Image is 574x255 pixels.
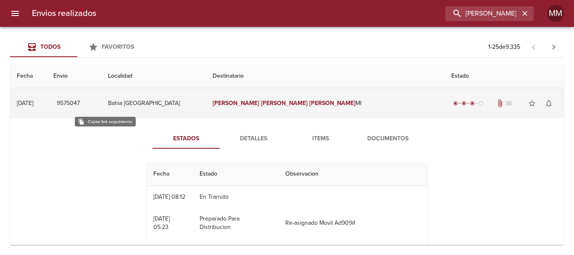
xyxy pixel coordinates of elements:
[453,101,458,106] span: radio_button_checked
[57,98,80,109] span: 9575047
[153,129,421,149] div: Tabs detalle de guia
[153,215,170,231] div: [DATE] 05:23
[547,5,564,22] div: Abrir información de usuario
[10,37,145,57] div: Tabs Envios
[445,64,564,88] th: Estado
[478,101,483,106] span: radio_button_unchecked
[158,134,215,144] span: Estados
[488,43,520,51] p: 1 - 25 de 9.335
[193,162,279,186] th: Estado
[206,64,445,88] th: Destinatario
[504,99,513,108] span: No tiene pedido asociado
[102,43,134,50] span: Favoritos
[545,99,553,108] span: notifications_none
[101,88,206,118] td: Bahia [GEOGRAPHIC_DATA]
[147,162,193,186] th: Fecha
[528,99,536,108] span: star_border
[261,100,308,107] em: [PERSON_NAME]
[40,43,61,50] span: Todos
[193,208,279,238] td: Preparado Para Distribucion
[359,134,416,144] span: Documentos
[279,162,427,186] th: Observacion
[153,193,185,200] div: [DATE] 08:12
[47,64,101,88] th: Envio
[193,186,279,208] td: En Transito
[496,99,504,108] span: Tiene documentos adjuntos
[451,99,485,108] div: En viaje
[17,100,33,107] div: [DATE]
[213,100,259,107] em: [PERSON_NAME]
[5,3,25,24] button: menu
[540,95,557,112] button: Activar notificaciones
[445,6,519,21] input: buscar
[101,64,206,88] th: Localidad
[524,95,540,112] button: Agregar a favoritos
[292,134,349,144] span: Items
[547,5,564,22] div: MM
[309,100,356,107] em: [PERSON_NAME]
[10,64,47,88] th: Fecha
[53,96,83,111] button: 9575047
[225,134,282,144] span: Detalles
[524,42,544,51] span: Pagina anterior
[470,101,475,106] span: radio_button_checked
[32,7,96,20] h6: Envios realizados
[206,88,445,118] td: Ml
[279,208,427,238] td: Re-asignado Movil Ad909if
[461,101,466,106] span: radio_button_checked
